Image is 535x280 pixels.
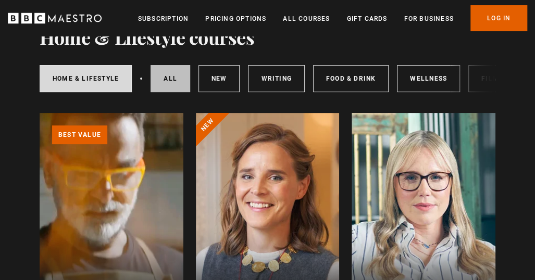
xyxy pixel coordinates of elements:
[40,65,132,92] a: Home & Lifestyle
[397,65,460,92] a: Wellness
[313,65,389,92] a: Food & Drink
[198,65,240,92] a: New
[404,14,453,24] a: For business
[151,65,190,92] a: All
[40,26,254,48] h1: Home & Lifestyle courses
[138,5,527,31] nav: Primary
[470,5,527,31] a: Log In
[52,125,107,144] p: Best value
[283,14,330,24] a: All Courses
[8,10,102,26] svg: BBC Maestro
[248,65,304,92] a: Writing
[205,14,266,24] a: Pricing Options
[138,14,189,24] a: Subscription
[346,14,387,24] a: Gift Cards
